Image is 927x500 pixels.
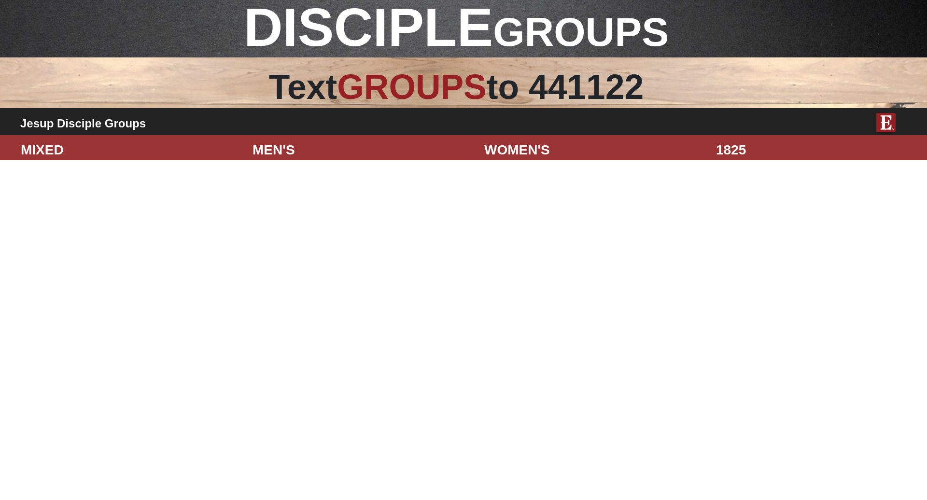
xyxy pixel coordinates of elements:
div: WOMEN'S [477,140,709,160]
div: MEN'S [245,140,477,160]
b: Jesup Disciple Groups [20,117,146,130]
img: E-icon-fireweed-White-TM.png [876,113,896,132]
span: GROUPS [493,9,669,55]
span: GROUPS [337,68,486,106]
div: MIXED [14,140,245,160]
